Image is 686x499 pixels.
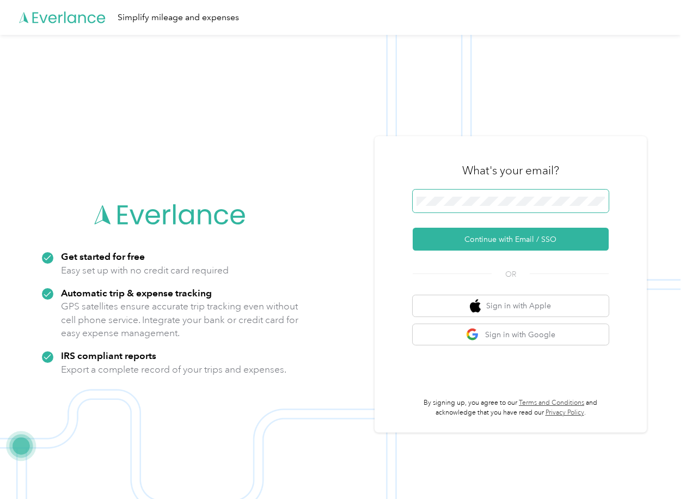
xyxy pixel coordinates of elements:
[61,300,299,340] p: GPS satellites ensure accurate trip tracking even without cell phone service. Integrate your bank...
[61,363,286,376] p: Export a complete record of your trips and expenses.
[466,328,480,342] img: google logo
[519,399,584,407] a: Terms and Conditions
[413,324,609,345] button: google logoSign in with Google
[118,11,239,25] div: Simplify mileage and expenses
[492,269,530,280] span: OR
[462,163,559,178] h3: What's your email?
[413,295,609,317] button: apple logoSign in with Apple
[413,398,609,417] p: By signing up, you agree to our and acknowledge that you have read our .
[61,350,156,361] strong: IRS compliant reports
[470,299,481,313] img: apple logo
[61,287,212,299] strong: Automatic trip & expense tracking
[546,409,584,417] a: Privacy Policy
[61,264,229,277] p: Easy set up with no credit card required
[413,228,609,251] button: Continue with Email / SSO
[61,251,145,262] strong: Get started for free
